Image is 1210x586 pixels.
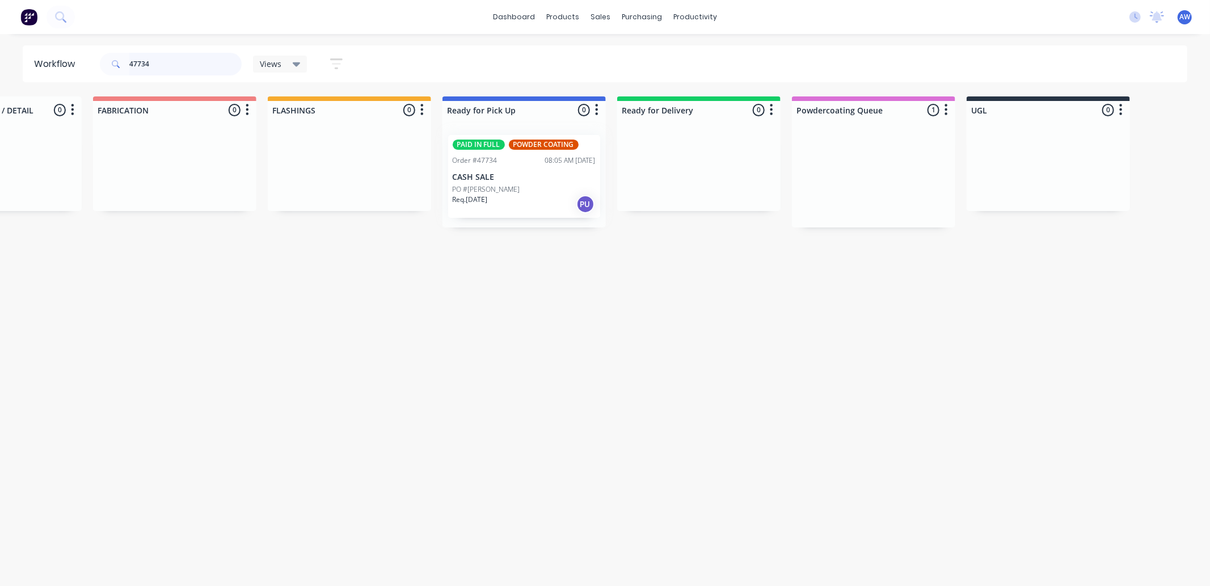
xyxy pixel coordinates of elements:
[668,9,723,26] div: productivity
[616,9,668,26] div: purchasing
[541,9,585,26] div: products
[129,53,242,75] input: Search for orders...
[585,9,616,26] div: sales
[260,58,281,70] span: Views
[487,9,541,26] a: dashboard
[1179,12,1190,22] span: AW
[20,9,37,26] img: Factory
[34,57,81,71] div: Workflow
